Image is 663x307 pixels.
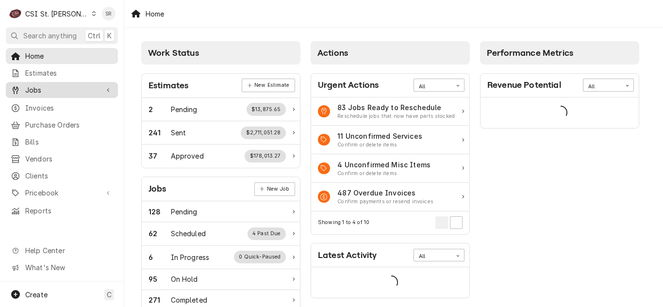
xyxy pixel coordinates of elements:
[311,97,469,126] a: Action Item
[414,79,464,91] div: Card Data Filter Control
[6,185,118,201] a: Go to Pricebook
[317,48,348,58] span: Actions
[311,183,469,211] a: Action Item
[6,259,118,275] a: Go to What's New
[142,145,300,167] a: Work Status
[337,160,431,170] div: Action Item Title
[149,295,171,305] div: Work Status Count
[6,134,118,150] a: Bills
[148,48,199,58] span: Work Status
[481,74,639,97] div: Card Header
[25,154,113,164] span: Vendors
[254,182,295,196] a: New Job
[25,137,113,147] span: Bills
[450,216,463,229] button: Go to Next Page
[6,117,118,133] a: Purchase Orders
[149,274,171,284] div: Work Status Count
[102,7,116,20] div: Stephani Roth's Avatar
[554,102,567,123] span: Loading...
[311,211,469,234] div: Card Footer: Pagination
[88,31,100,41] span: Ctrl
[23,31,77,41] span: Search anything
[142,201,300,222] a: Work Status
[248,227,286,240] div: Work Status Supplemental Data
[25,68,113,78] span: Estimates
[171,128,186,138] div: Work Status Title
[311,74,469,97] div: Card Header
[25,171,113,181] span: Clients
[142,121,300,145] a: Work Status
[149,79,188,92] div: Card Title
[245,150,286,162] div: Work Status Supplemental Data
[142,98,300,168] div: Card Data
[141,41,300,65] div: Card Column Header
[241,127,286,139] div: Work Status Supplemental Data
[25,188,99,198] span: Pricebook
[171,228,206,239] div: Work Status Title
[149,228,171,239] div: Work Status Count
[142,246,300,269] a: Work Status
[318,79,379,92] div: Card Title
[25,103,113,113] span: Invoices
[242,79,295,92] div: Card Link Button
[242,79,295,92] a: New Estimate
[25,291,48,299] span: Create
[337,188,433,198] div: Action Item Title
[481,97,639,128] div: Card Data
[254,182,295,196] div: Card Link Button
[171,207,198,217] div: Work Status Title
[141,73,300,168] div: Card: Estimates
[142,269,300,290] a: Work Status
[149,128,171,138] div: Work Status Count
[318,249,377,262] div: Card Title
[434,216,463,229] div: Pagination Controls
[25,85,99,95] span: Jobs
[171,295,207,305] div: Work Status Title
[25,51,113,61] span: Home
[6,242,118,259] a: Go to Help Center
[149,182,166,195] div: Card Title
[142,177,300,201] div: Card Header
[311,154,469,183] a: Action Item
[25,206,113,216] span: Reports
[337,113,455,120] div: Action Item Suggestion
[311,73,470,235] div: Card: Urgent Actions
[142,222,300,245] a: Work Status
[171,104,198,114] div: Work Status Title
[6,82,118,98] a: Go to Jobs
[142,74,300,98] div: Card Header
[6,168,118,184] a: Clients
[149,104,171,114] div: Work Status Count
[318,219,369,226] div: Current Page Details
[311,126,469,154] a: Action Item
[25,245,112,256] span: Help Center
[419,83,447,91] div: All
[6,65,118,81] a: Estimates
[588,83,616,91] div: All
[149,151,171,161] div: Work Status Count
[25,120,113,130] span: Purchase Orders
[234,251,286,263] div: Work Status Supplemental Data
[6,151,118,167] a: Vendors
[311,267,469,298] div: Card Data
[435,216,448,229] button: Go to Previous Page
[171,252,210,262] div: Work Status Title
[311,97,469,211] div: Card Data
[337,170,431,178] div: Action Item Suggestion
[6,27,118,44] button: Search anythingCtrlK
[149,207,171,217] div: Work Status Count
[414,249,464,261] div: Card Data Filter Control
[107,290,112,300] span: C
[9,7,22,20] div: C
[102,7,116,20] div: SR
[25,9,88,19] div: CSI St. [PERSON_NAME]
